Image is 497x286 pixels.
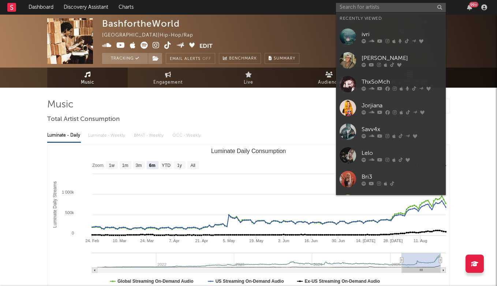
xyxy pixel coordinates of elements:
text: 2. Jun [278,239,289,243]
text: Luminate Daily Consumption [211,148,286,154]
text: 1 000k [62,190,74,194]
text: Zoom [92,163,104,168]
text: 19. May [249,239,264,243]
a: Lelo [336,144,446,167]
text: 1m [122,163,128,168]
div: ivri [362,30,442,39]
div: Recently Viewed [340,14,442,23]
text: 16. Jun [304,239,318,243]
div: Bri3 [362,172,442,181]
div: BashfortheWorld [102,18,180,29]
a: ivri [336,25,446,49]
a: Savv4x [336,120,446,144]
text: 21. Apr [195,239,208,243]
text: 10. Mar [113,239,127,243]
span: Benchmark [229,54,257,63]
text: US Streaming On-Demand Audio [216,279,284,284]
a: Music [47,68,128,88]
text: 5. May [223,239,235,243]
a: Engagement [128,68,208,88]
span: Engagement [153,78,183,87]
text: 24. Feb [85,239,99,243]
div: Luminate - Daily [47,129,81,142]
text: 0 [72,231,74,235]
div: [PERSON_NAME] [362,54,442,62]
a: ThxSoMch [336,72,446,96]
text: 1y [177,163,182,168]
div: Savv4x [362,125,442,134]
span: Audience [318,78,340,87]
button: 99+ [467,4,472,10]
text: 1w [109,163,115,168]
text: 28. [DATE] [383,239,403,243]
text: 7. Apr [169,239,180,243]
text: 30. Jun [332,239,345,243]
text: 14. [DATE] [356,239,375,243]
input: Search for artists [336,3,446,12]
text: All [190,163,195,168]
text: 24. Mar [140,239,154,243]
a: Audience [289,68,369,88]
span: Summary [274,57,295,61]
text: YTD [162,163,171,168]
a: Jorjiana [336,96,446,120]
div: ThxSoMch [362,77,442,86]
a: Live [208,68,289,88]
div: Lelo [362,149,442,157]
text: Ex-US Streaming On-Demand Audio [305,279,380,284]
span: Total Artist Consumption [47,115,120,124]
a: Benchmark [219,53,261,64]
div: [GEOGRAPHIC_DATA] | Hip-Hop/Rap [102,31,202,40]
text: 11. Aug [414,239,427,243]
text: 500k [65,210,74,215]
div: 99 + [469,2,478,7]
a: [PERSON_NAME] [336,49,446,72]
text: Luminate Daily Streams [52,181,57,228]
text: 6m [149,163,155,168]
span: Live [244,78,253,87]
div: Jorjiana [362,101,442,110]
a: OsamaSon [336,191,446,215]
button: Edit [199,42,213,51]
button: Summary [265,53,299,64]
text: 3m [136,163,142,168]
button: Tracking [102,53,148,64]
button: Email AlertsOff [166,53,215,64]
em: Off [202,57,211,61]
text: Global Streaming On-Demand Audio [117,279,194,284]
span: Music [81,78,94,87]
a: Bri3 [336,167,446,191]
